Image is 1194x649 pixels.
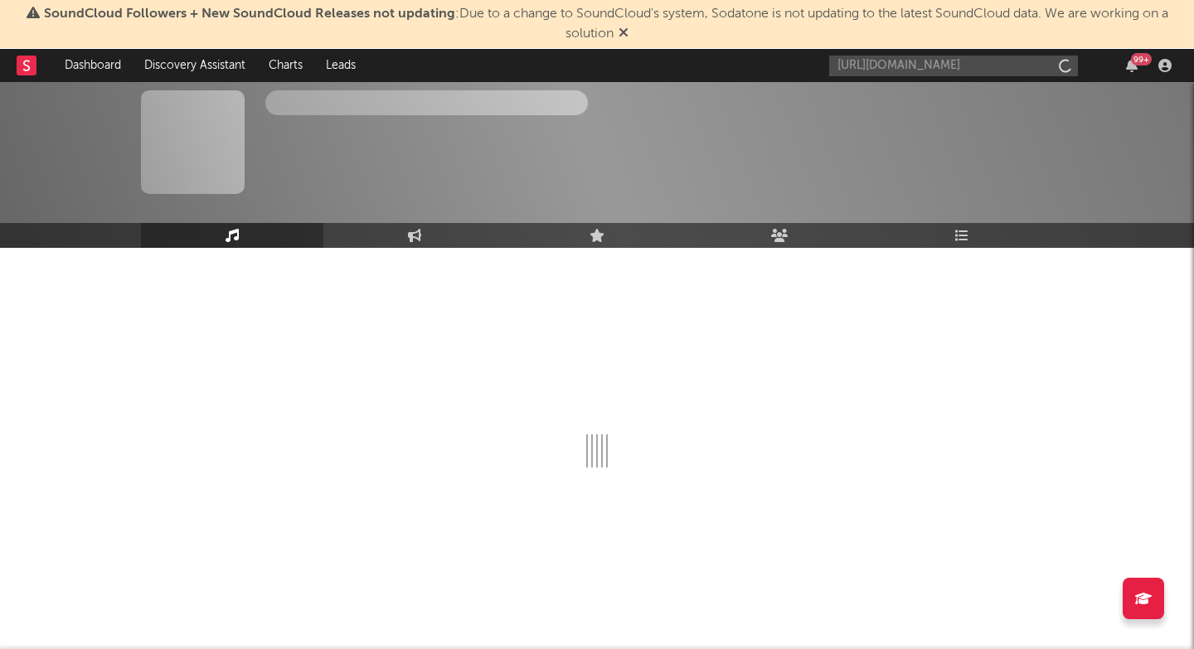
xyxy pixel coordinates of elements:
span: SoundCloud Followers + New SoundCloud Releases not updating [44,7,455,21]
div: 99 + [1131,53,1152,65]
a: Discovery Assistant [133,49,257,82]
a: Leads [314,49,367,82]
a: Charts [257,49,314,82]
input: Search for artists [829,56,1078,76]
a: Dashboard [53,49,133,82]
button: 99+ [1126,59,1138,72]
span: Dismiss [619,27,629,41]
span: : Due to a change to SoundCloud's system, Sodatone is not updating to the latest SoundCloud data.... [44,7,1168,41]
